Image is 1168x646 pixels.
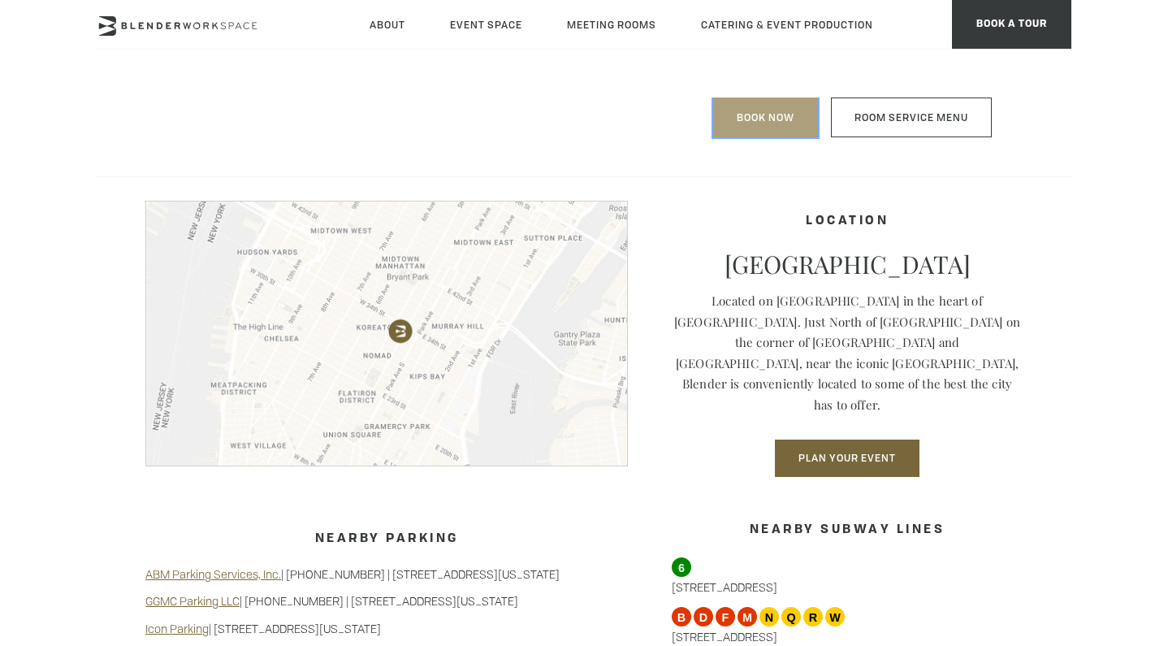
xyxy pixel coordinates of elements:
span: Q [781,607,801,626]
p: [STREET_ADDRESS] [672,557,1023,596]
a: GGMC Parking LLC [145,593,240,609]
span: 6 [672,557,691,577]
span: D [694,607,713,626]
p: Located on [GEOGRAPHIC_DATA] in the heart of [GEOGRAPHIC_DATA]. Just North of [GEOGRAPHIC_DATA] o... [672,291,1023,415]
a: Book Now [713,98,818,137]
a: Room Service Menu [831,98,992,137]
h3: Nearby Subway Lines [672,515,1023,546]
button: Plan Your Event [775,440,919,477]
span: F [716,607,735,626]
p: [GEOGRAPHIC_DATA] [672,249,1023,279]
h4: Location [672,206,1023,237]
a: Icon Parking [145,621,209,636]
p: | [PHONE_NUMBER] | [STREET_ADDRESS][US_STATE] [145,566,628,583]
p: | [STREET_ADDRESS][US_STATE] [145,621,628,637]
h3: Nearby Parking [145,524,628,555]
span: M [738,607,757,626]
p: | [PHONE_NUMBER] | [STREET_ADDRESS][US_STATE] [145,593,628,609]
span: B [672,607,691,626]
span: N [759,607,779,626]
span: R [803,607,823,626]
img: blender-map.jpg [145,201,628,466]
a: ABM Parking Services, Inc. [145,566,281,582]
span: W [825,607,845,626]
p: [STREET_ADDRESS] [672,607,1023,645]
